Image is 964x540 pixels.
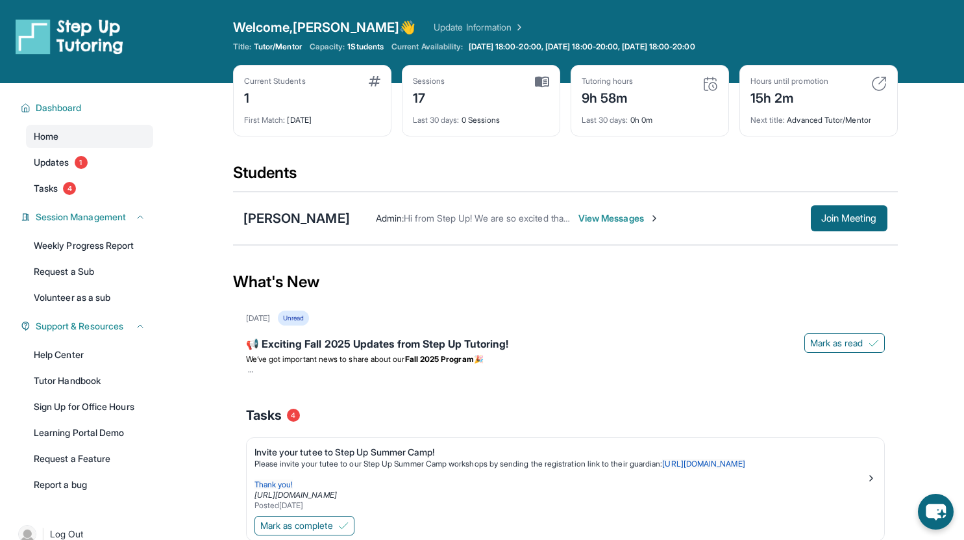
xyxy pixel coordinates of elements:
[233,253,898,311] div: What's New
[474,354,484,364] span: 🎉
[26,260,153,283] a: Request a Sub
[26,421,153,444] a: Learning Portal Demo
[413,115,460,125] span: Last 30 days :
[254,42,302,52] span: Tutor/Mentor
[466,42,698,52] a: [DATE] 18:00-20:00, [DATE] 18:00-20:00, [DATE] 18:00-20:00
[582,107,718,125] div: 0h 0m
[535,76,549,88] img: card
[702,76,718,92] img: card
[26,395,153,418] a: Sign Up for Office Hours
[578,212,660,225] span: View Messages
[246,313,270,324] div: [DATE]
[233,18,416,36] span: Welcome, [PERSON_NAME] 👋
[26,369,153,392] a: Tutor Handbook
[34,182,58,195] span: Tasks
[278,311,309,326] div: Unread
[254,516,354,535] button: Mark as complete
[31,211,145,224] button: Session Management
[391,42,463,52] span: Current Availability:
[869,338,879,348] img: Mark as read
[26,473,153,496] a: Report a bug
[31,101,145,114] button: Dashboard
[512,21,525,34] img: Chevron Right
[254,459,866,469] p: Please invite your tutee to our Step Up Summer Camp workshops by sending the registration link to...
[310,42,345,52] span: Capacity:
[244,76,306,86] div: Current Students
[247,438,884,513] a: Invite your tutee to Step Up Summer Camp!Please invite your tutee to our Step Up Summer Camp work...
[16,18,123,55] img: logo
[34,130,58,143] span: Home
[26,234,153,257] a: Weekly Progress Report
[376,212,404,224] span: Admin :
[811,205,887,231] button: Join Meeting
[918,494,954,530] button: chat-button
[26,177,153,200] a: Tasks4
[434,21,525,34] a: Update Information
[36,211,126,224] span: Session Management
[246,354,405,364] span: We’ve got important news to share about our
[26,447,153,470] a: Request a Feature
[821,214,877,222] span: Join Meeting
[26,151,153,174] a: Updates1
[63,182,76,195] span: 4
[233,42,251,52] span: Title:
[244,86,306,107] div: 1
[369,76,380,86] img: card
[26,286,153,309] a: Volunteer as a sub
[649,213,660,224] img: Chevron-Right
[243,209,350,227] div: [PERSON_NAME]
[287,409,300,422] span: 4
[413,107,549,125] div: 0 Sessions
[26,125,153,148] a: Home
[810,337,863,350] span: Mark as read
[582,76,634,86] div: Tutoring hours
[582,86,634,107] div: 9h 58m
[31,320,145,333] button: Support & Resources
[260,519,333,532] span: Mark as complete
[338,521,349,531] img: Mark as complete
[254,490,337,500] a: [URL][DOMAIN_NAME]
[347,42,384,52] span: 1 Students
[750,115,785,125] span: Next title :
[34,156,69,169] span: Updates
[413,76,445,86] div: Sessions
[246,406,282,424] span: Tasks
[405,354,474,364] strong: Fall 2025 Program
[244,115,286,125] span: First Match :
[36,101,82,114] span: Dashboard
[254,500,866,511] div: Posted [DATE]
[75,156,88,169] span: 1
[750,76,828,86] div: Hours until promotion
[469,42,695,52] span: [DATE] 18:00-20:00, [DATE] 18:00-20:00, [DATE] 18:00-20:00
[244,107,380,125] div: [DATE]
[36,320,123,333] span: Support & Resources
[233,162,898,191] div: Students
[582,115,628,125] span: Last 30 days :
[662,459,745,469] a: [URL][DOMAIN_NAME]
[26,343,153,366] a: Help Center
[871,76,887,92] img: card
[254,446,866,459] div: Invite your tutee to Step Up Summer Camp!
[804,333,885,353] button: Mark as read
[246,336,885,354] div: 📢 Exciting Fall 2025 Updates from Step Up Tutoring!
[750,107,887,125] div: Advanced Tutor/Mentor
[750,86,828,107] div: 15h 2m
[413,86,445,107] div: 17
[254,480,293,489] span: Thank you!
